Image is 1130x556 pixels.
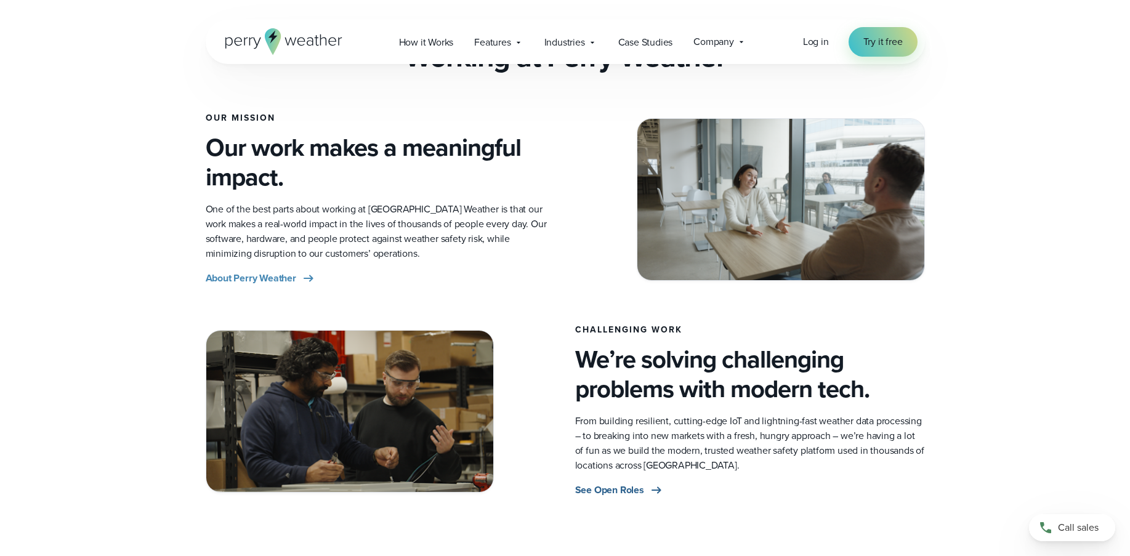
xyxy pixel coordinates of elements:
span: Call sales [1058,520,1099,535]
span: Company [693,34,734,49]
h3: Challenging Work [575,325,925,335]
a: See Open Roles [575,483,664,498]
h4: Our work makes a meaningful impact. [206,133,555,192]
p: From building resilient, cutting-edge IoT and lightning-fast weather data processing – to breakin... [575,414,925,473]
a: Log in [803,34,829,49]
span: Case Studies [618,35,673,50]
span: See Open Roles [575,483,644,498]
h3: Our Mission [206,113,555,123]
a: How it Works [389,30,464,55]
span: About Perry Weather [206,271,296,286]
h2: Working at Perry Weather [405,39,725,74]
span: Try it free [863,34,903,49]
a: Try it free [849,27,918,57]
span: Industries [544,35,585,50]
span: How it Works [399,35,454,50]
a: About Perry Weather [206,271,316,286]
p: One of the best parts about working at [GEOGRAPHIC_DATA] Weather is that our work makes a real-wo... [206,202,555,261]
a: Call sales [1029,514,1115,541]
h4: We’re solving challenging problems with modern tech. [575,345,925,404]
a: Case Studies [608,30,684,55]
span: Features [474,35,511,50]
